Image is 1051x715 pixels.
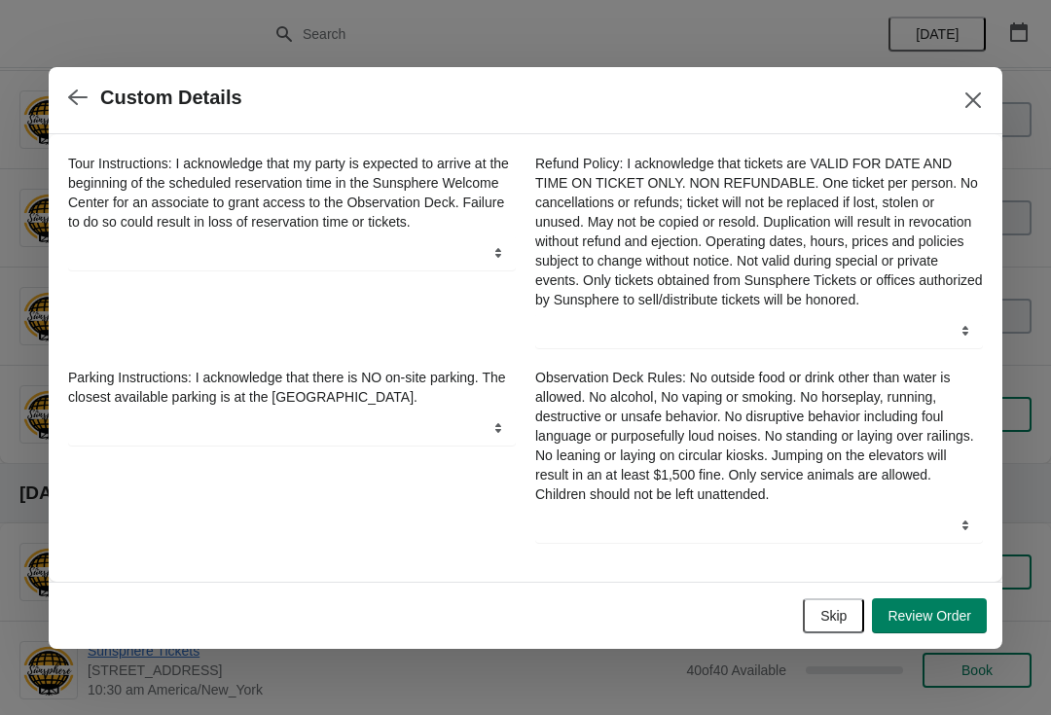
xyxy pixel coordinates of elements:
label: Parking Instructions: I acknowledge that there is NO on-site parking. The closest available parki... [68,368,516,407]
label: Refund Policy: I acknowledge that tickets are VALID FOR DATE AND TIME ON TICKET ONLY. NON REFUNDA... [535,154,983,309]
label: Tour Instructions: I acknowledge that my party is expected to arrive at the beginning of the sche... [68,154,516,232]
button: Close [956,83,991,118]
button: Skip [803,598,864,633]
span: Skip [820,608,847,624]
h2: Custom Details [100,87,242,109]
span: Review Order [888,608,971,624]
button: Review Order [872,598,987,633]
label: Observation Deck Rules: No outside food or drink other than water is allowed. No alcohol, No vapi... [535,368,983,504]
